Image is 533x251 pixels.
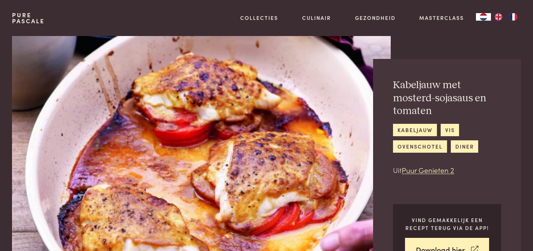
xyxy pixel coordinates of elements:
[302,14,331,22] a: Culinair
[476,13,491,21] div: Language
[393,124,437,136] a: kabeljauw
[476,13,521,21] aside: Language selected: Nederlands
[393,79,501,118] h2: Kabeljauw met mosterd-sojasaus en tomaten
[355,14,396,22] a: Gezondheid
[419,14,464,22] a: Masterclass
[240,14,278,22] a: Collecties
[12,12,45,24] a: PurePascale
[451,140,478,153] a: diner
[441,124,459,136] a: vis
[393,165,501,176] p: Uit
[402,165,454,175] a: Puur Genieten 2
[393,140,447,153] a: ovenschotel
[491,13,506,21] a: EN
[405,216,489,231] p: Vind gemakkelijk een recept terug via de app!
[491,13,521,21] ul: Language list
[506,13,521,21] a: FR
[476,13,491,21] a: NL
